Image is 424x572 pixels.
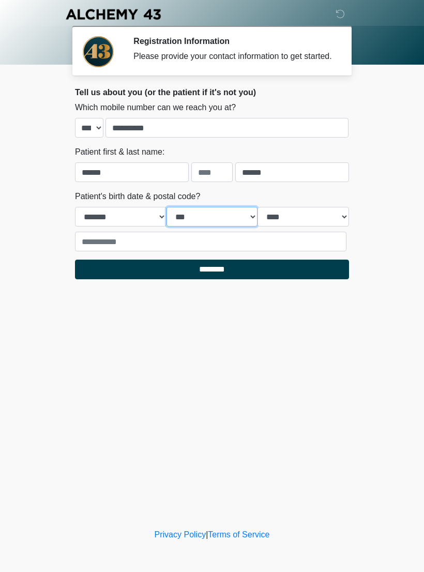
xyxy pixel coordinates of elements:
[133,36,334,46] h2: Registration Information
[208,530,269,539] a: Terms of Service
[75,146,164,158] label: Patient first & last name:
[155,530,206,539] a: Privacy Policy
[75,87,349,97] h2: Tell us about you (or the patient if it's not you)
[75,190,200,203] label: Patient's birth date & postal code?
[75,101,236,114] label: Which mobile number can we reach you at?
[83,36,114,67] img: Agent Avatar
[65,8,162,21] img: Alchemy 43 Logo
[133,50,334,63] div: Please provide your contact information to get started.
[206,530,208,539] a: |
